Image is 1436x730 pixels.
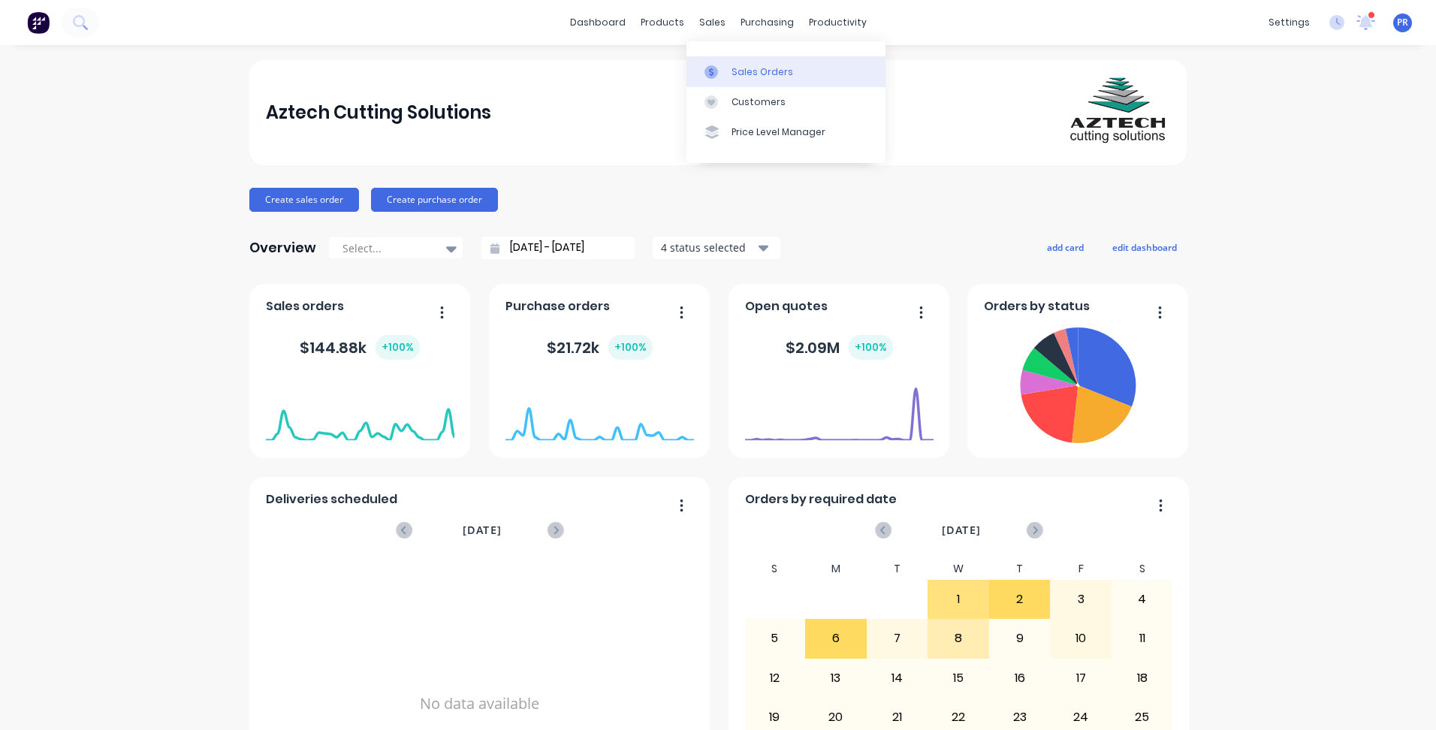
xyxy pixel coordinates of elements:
span: PR [1397,16,1408,29]
div: 9 [990,620,1050,657]
div: Price Level Manager [732,125,825,139]
div: 10 [1051,620,1111,657]
div: Sales Orders [732,65,793,79]
div: purchasing [733,11,801,34]
div: sales [692,11,733,34]
div: 5 [745,620,805,657]
div: 8 [928,620,988,657]
div: 6 [806,620,866,657]
div: productivity [801,11,874,34]
div: products [633,11,692,34]
span: Open quotes [745,297,828,315]
div: $ 21.72k [547,335,653,360]
div: 14 [867,659,928,697]
div: 4 [1112,581,1172,618]
div: Overview [249,233,316,263]
button: Create purchase order [371,188,498,212]
div: + 100 % [849,335,893,360]
span: Purchase orders [505,297,610,315]
span: [DATE] [942,522,981,538]
img: Factory [27,11,50,34]
a: Sales Orders [686,56,885,86]
div: F [1050,558,1112,580]
div: 16 [990,659,1050,697]
div: 17 [1051,659,1111,697]
div: + 100 % [376,335,420,360]
div: 2 [990,581,1050,618]
div: S [1112,558,1173,580]
div: M [805,558,867,580]
div: Aztech Cutting Solutions [266,98,491,128]
div: 4 status selected [661,240,756,255]
a: dashboard [563,11,633,34]
div: + 100 % [608,335,653,360]
div: 15 [928,659,988,697]
div: $ 2.09M [786,335,893,360]
div: 13 [806,659,866,697]
button: Create sales order [249,188,359,212]
div: T [989,558,1051,580]
span: [DATE] [463,522,502,538]
div: 1 [928,581,988,618]
div: $ 144.88k [300,335,420,360]
button: edit dashboard [1103,237,1187,257]
div: 12 [745,659,805,697]
a: Customers [686,87,885,117]
span: Orders by status [984,297,1090,315]
div: 11 [1112,620,1172,657]
img: Aztech Cutting Solutions [1065,60,1170,165]
div: Customers [732,95,786,109]
div: T [867,558,928,580]
div: 7 [867,620,928,657]
span: Sales orders [266,297,344,315]
div: W [928,558,989,580]
span: Orders by required date [745,490,897,508]
button: 4 status selected [653,237,780,259]
a: Price Level Manager [686,117,885,147]
div: S [744,558,806,580]
div: 3 [1051,581,1111,618]
button: add card [1037,237,1094,257]
div: 18 [1112,659,1172,697]
div: settings [1261,11,1317,34]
